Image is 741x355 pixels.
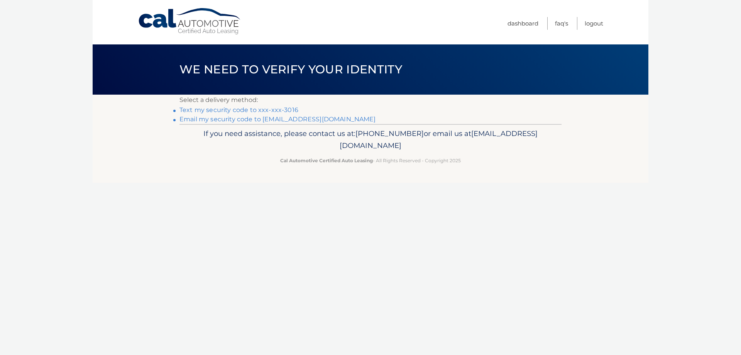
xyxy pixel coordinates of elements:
p: Select a delivery method: [179,95,562,105]
a: Dashboard [508,17,538,30]
a: Text my security code to xxx-xxx-3016 [179,106,298,114]
a: FAQ's [555,17,568,30]
p: If you need assistance, please contact us at: or email us at [184,127,557,152]
p: - All Rights Reserved - Copyright 2025 [184,156,557,165]
span: We need to verify your identity [179,62,402,76]
a: Cal Automotive [138,8,242,35]
strong: Cal Automotive Certified Auto Leasing [280,158,373,163]
span: [PHONE_NUMBER] [355,129,424,138]
a: Logout [585,17,603,30]
a: Email my security code to [EMAIL_ADDRESS][DOMAIN_NAME] [179,116,376,123]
